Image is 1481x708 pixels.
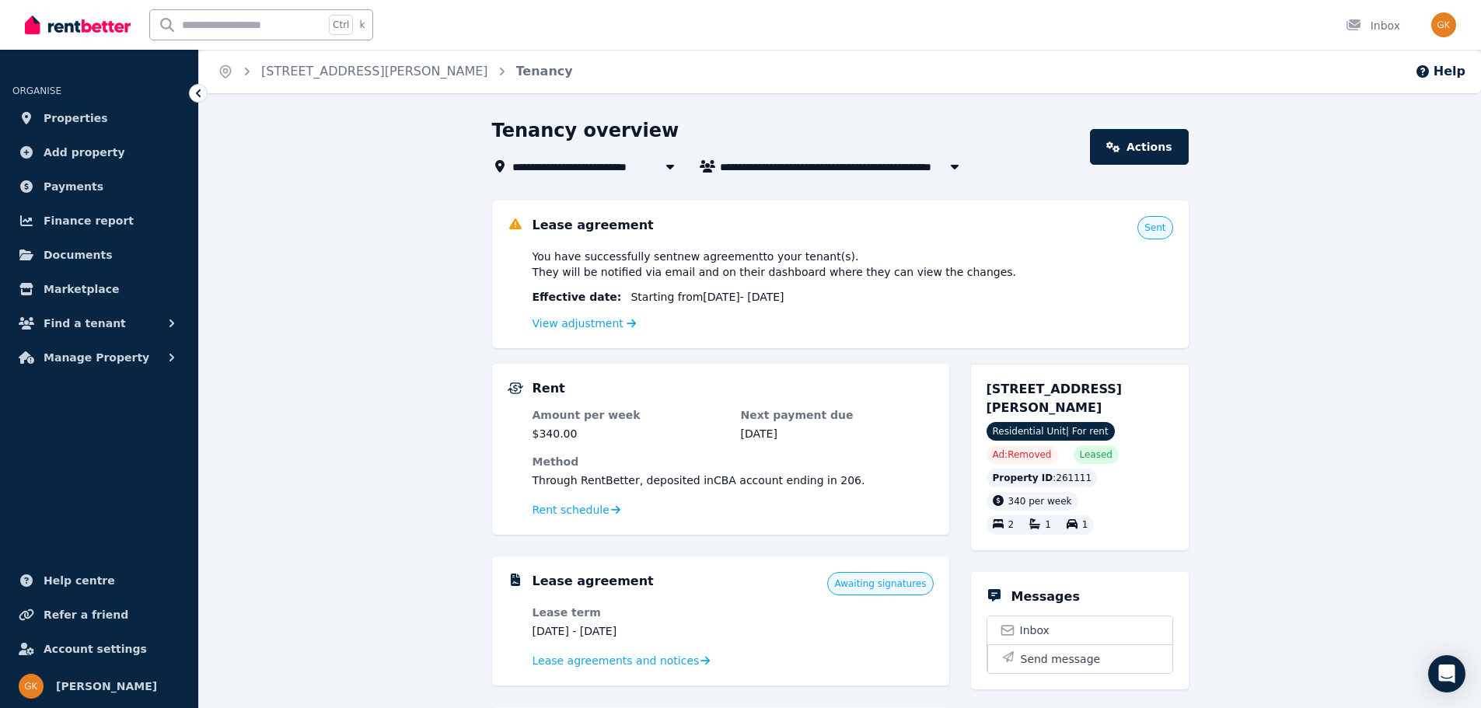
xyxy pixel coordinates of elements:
span: Residential Unit | For rent [987,422,1115,441]
span: 1 [1045,520,1051,531]
a: Marketplace [12,274,186,305]
span: Effective date : [533,289,622,305]
span: Add property [44,143,125,162]
span: Manage Property [44,348,149,367]
span: Finance report [44,211,134,230]
dt: Lease term [533,605,725,620]
button: Manage Property [12,342,186,373]
a: [STREET_ADDRESS][PERSON_NAME] [261,64,488,78]
span: [STREET_ADDRESS][PERSON_NAME] [987,382,1123,415]
img: Glenn Kenneally [1431,12,1456,37]
h5: Messages [1011,588,1080,606]
a: View adjustment [533,317,637,330]
button: Help [1415,62,1465,81]
span: Sent [1144,221,1165,234]
span: Refer a friend [44,605,128,624]
div: Inbox [1346,18,1400,33]
span: 1 [1082,520,1088,531]
dd: [DATE] - [DATE] [533,623,725,639]
a: Documents [12,239,186,270]
h5: Lease agreement [533,216,654,235]
a: Account settings [12,633,186,664]
dd: [DATE] [741,426,934,441]
a: Finance report [12,205,186,236]
button: Send message [987,644,1172,673]
nav: Breadcrumb [199,50,592,93]
span: Find a tenant [44,314,126,333]
span: Inbox [1020,623,1050,638]
a: Help centre [12,565,186,596]
span: 340 per week [1008,496,1072,507]
a: Payments [12,171,186,202]
span: Send message [1021,651,1101,667]
span: Property ID [993,472,1053,484]
img: Rental Payments [508,382,523,394]
span: Marketplace [44,280,119,298]
a: Rent schedule [533,502,621,518]
span: Documents [44,246,113,264]
div: : 261111 [987,469,1099,487]
dt: Next payment due [741,407,934,423]
a: Actions [1090,129,1188,165]
a: Properties [12,103,186,134]
button: Find a tenant [12,308,186,339]
span: Ctrl [329,15,353,35]
span: Ad: Removed [993,448,1052,461]
a: Refer a friend [12,599,186,630]
span: k [359,19,365,31]
span: 2 [1008,520,1015,531]
span: Help centre [44,571,115,590]
span: Account settings [44,640,147,658]
span: Rent schedule [533,502,610,518]
dt: Method [533,454,934,469]
div: Open Intercom Messenger [1428,655,1465,692]
img: RentBetter [25,13,131,37]
a: Lease agreements and notices [533,653,711,668]
span: Leased [1080,448,1112,461]
span: Properties [44,109,108,127]
h5: Lease agreement [533,572,654,591]
span: Payments [44,177,103,196]
span: ORGANISE [12,85,61,96]
a: Add property [12,137,186,168]
span: Through RentBetter , deposited in CBA account ending in 206 . [533,474,865,487]
span: Starting from [DATE] - [DATE] [630,289,784,305]
h5: Rent [533,379,565,398]
a: Inbox [987,616,1172,644]
span: You have successfully sent new agreement to your tenant(s) . They will be notified via email and ... [533,249,1017,280]
dd: $340.00 [533,426,725,441]
h1: Tenancy overview [492,118,679,143]
span: Lease agreements and notices [533,653,700,668]
span: [PERSON_NAME] [56,677,157,696]
img: Glenn Kenneally [19,674,44,699]
a: Tenancy [516,64,573,78]
dt: Amount per week [533,407,725,423]
span: Awaiting signatures [834,577,926,590]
